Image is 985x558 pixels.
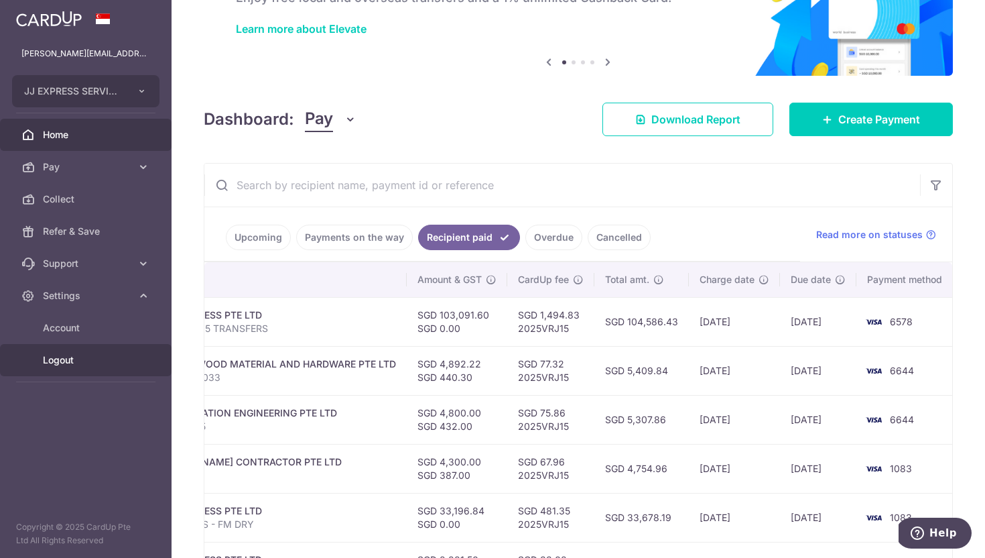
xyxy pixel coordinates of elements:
[860,412,887,428] img: Bank Card
[131,406,396,420] div: Rent. TECHNOVATION ENGINEERING PTE LTD
[594,493,689,542] td: SGD 33,678.19
[407,444,507,493] td: SGD 4,300.00 SGD 387.00
[43,192,131,206] span: Collect
[204,107,294,131] h4: Dashboard:
[594,297,689,346] td: SGD 104,586.43
[780,395,856,444] td: [DATE]
[407,346,507,395] td: SGD 4,892.22 SGD 440.30
[131,504,396,518] div: Payroll. JJ EXPRESS PTE LTD
[21,47,150,60] p: [PERSON_NAME][EMAIL_ADDRESS][DOMAIN_NAME]
[43,128,131,142] span: Home
[518,273,569,286] span: CardUp fee
[890,365,914,376] span: 6644
[789,103,953,136] a: Create Payment
[588,225,651,250] a: Cancelled
[860,461,887,477] img: Bank Card
[890,414,914,425] span: 6644
[816,228,923,241] span: Read more on statuses
[43,321,131,335] span: Account
[860,510,887,526] img: Bank Card
[689,346,780,395] td: [DATE]
[651,111,740,127] span: Download Report
[131,469,396,482] p: JC5082
[236,22,367,36] a: Learn more about Elevate
[407,493,507,542] td: SGD 33,196.84 SGD 0.00
[131,371,396,384] p: DN25032 DN25033
[131,309,396,322] div: Payroll. JJ EXPRESS PTE LTD
[605,273,649,286] span: Total amt.
[780,297,856,346] td: [DATE]
[838,111,920,127] span: Create Payment
[860,363,887,379] img: Bank Card
[890,512,912,523] span: 1083
[780,346,856,395] td: [DATE]
[689,493,780,542] td: [DATE]
[131,455,396,469] div: Rent. [PERSON_NAME] CONTRACTOR PTE LTD
[890,316,913,327] span: 6578
[689,444,780,493] td: [DATE]
[507,444,594,493] td: SGD 67.96 2025VRJ15
[296,225,413,250] a: Payments on the way
[43,225,131,238] span: Refer & Save
[43,289,131,302] span: Settings
[780,493,856,542] td: [DATE]
[780,444,856,493] td: [DATE]
[860,314,887,330] img: Bank Card
[507,346,594,395] td: SGD 77.32 2025VRJ15
[507,493,594,542] td: SGD 481.35 2025VRJ15
[131,322,396,335] p: AUG 1STHLF2025 TRANSFERS
[407,297,507,346] td: SGD 103,091.60 SGD 0.00
[899,518,972,551] iframe: Opens a widget where you can find more information
[226,225,291,250] a: Upcoming
[507,297,594,346] td: SGD 1,494.83 2025VRJ15
[689,395,780,444] td: [DATE]
[16,11,82,27] img: CardUp
[24,85,123,98] span: JJ EXPRESS SERVICES
[816,228,936,241] a: Read more on statuses
[43,257,131,270] span: Support
[12,75,159,107] button: JJ EXPRESS SERVICES
[131,518,396,531] p: AUG TRANSFERS - FM DRY
[689,297,780,346] td: [DATE]
[594,395,689,444] td: SGD 5,307.86
[507,395,594,444] td: SGD 75.86 2025VRJ15
[131,420,396,433] p: INV 1134082025
[525,225,582,250] a: Overdue
[890,463,912,474] span: 1083
[594,444,689,493] td: SGD 4,754.96
[417,273,482,286] span: Amount & GST
[602,103,773,136] a: Download Report
[131,357,396,371] div: Rent. BEAUTY WOOD MATERIAL AND HARDWARE PTE LTD
[407,395,507,444] td: SGD 4,800.00 SGD 432.00
[204,164,920,207] input: Search by recipient name, payment id or reference
[43,160,131,174] span: Pay
[594,346,689,395] td: SGD 5,409.84
[418,225,520,250] a: Recipient paid
[791,273,831,286] span: Due date
[305,107,333,132] span: Pay
[43,353,131,367] span: Logout
[856,262,958,297] th: Payment method
[700,273,754,286] span: Charge date
[305,107,356,132] button: Pay
[120,262,407,297] th: Payment details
